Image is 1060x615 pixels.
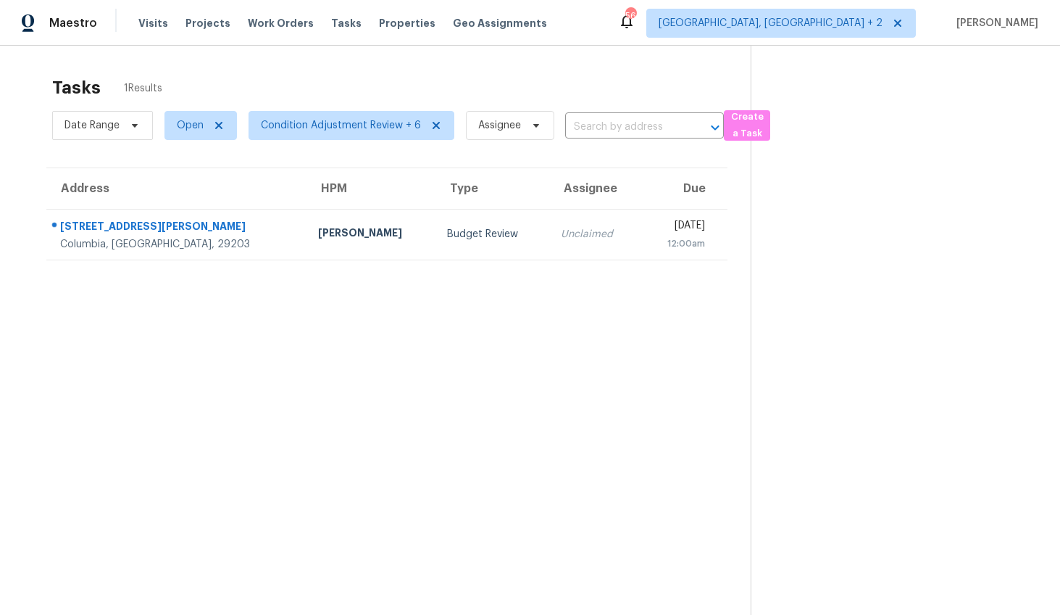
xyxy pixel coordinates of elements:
div: [PERSON_NAME] [318,226,425,244]
th: HPM [306,168,436,209]
th: Address [46,168,306,209]
span: Create a Task [731,109,763,142]
span: Properties [379,16,435,30]
button: Create a Task [724,110,770,141]
span: Tasks [331,18,362,28]
span: [GEOGRAPHIC_DATA], [GEOGRAPHIC_DATA] + 2 [659,16,882,30]
div: Columbia, [GEOGRAPHIC_DATA], 29203 [60,237,295,252]
span: Assignee [478,118,521,133]
th: Due [640,168,727,209]
div: 12:00am [652,236,705,251]
div: Unclaimed [561,227,629,242]
span: Date Range [64,118,120,133]
div: [STREET_ADDRESS][PERSON_NAME] [60,219,295,237]
span: Visits [138,16,168,30]
div: Budget Review [447,227,538,242]
span: Projects [185,16,230,30]
span: Open [177,118,204,133]
input: Search by address [565,116,683,139]
span: Work Orders [248,16,314,30]
span: Maestro [49,16,97,30]
div: [DATE] [652,218,705,236]
div: 56 [625,9,635,23]
span: Condition Adjustment Review + 6 [261,118,421,133]
th: Type [435,168,549,209]
button: Open [705,117,725,138]
th: Assignee [549,168,640,209]
span: 1 Results [124,81,162,96]
span: Geo Assignments [453,16,547,30]
h2: Tasks [52,81,101,95]
span: [PERSON_NAME] [951,16,1038,30]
